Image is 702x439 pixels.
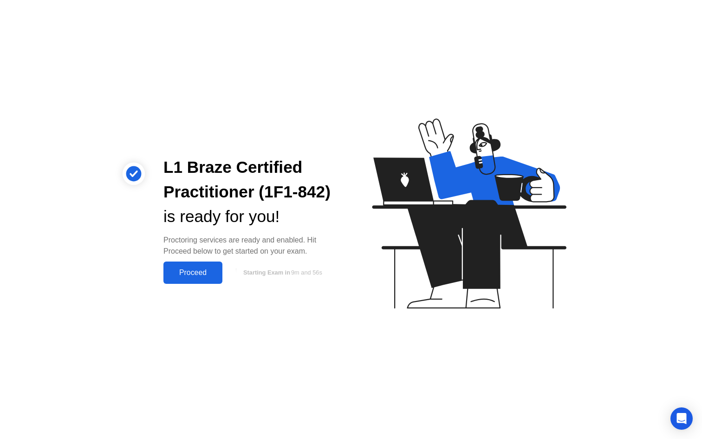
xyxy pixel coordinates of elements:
div: Proceed [166,269,220,277]
div: is ready for you! [163,204,336,229]
button: Proceed [163,262,222,284]
div: L1 Braze Certified Practitioner (1F1-842) [163,155,336,204]
span: 9m and 56s [291,269,322,276]
button: Starting Exam in9m and 56s [227,264,336,282]
div: Proctoring services are ready and enabled. Hit Proceed below to get started on your exam. [163,235,336,257]
div: Open Intercom Messenger [670,407,693,430]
